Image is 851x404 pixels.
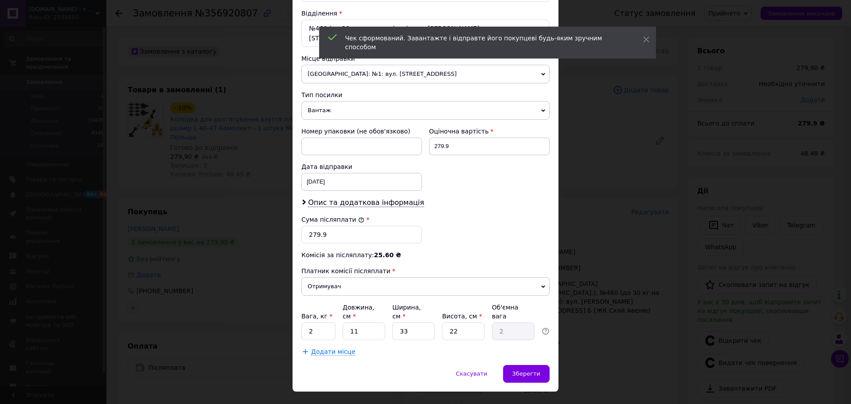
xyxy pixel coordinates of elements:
[308,198,424,207] span: Опис та додаткова інформація
[301,55,355,62] span: Місце відправки
[429,127,550,136] div: Оціночна вартість
[343,304,375,320] label: Довжина, см
[456,370,487,377] span: Скасувати
[392,304,421,320] label: Ширина, см
[311,348,355,356] span: Додати місце
[301,277,550,296] span: Отримувач
[301,101,550,120] span: Вантаж
[301,91,342,98] span: Тип посилки
[301,313,332,320] label: Вага, кг
[301,251,550,259] div: Комісія за післяплату:
[301,9,550,18] div: Відділення
[301,267,390,275] span: Платник комісії післяплати
[301,162,422,171] div: Дата відправки
[301,20,550,47] div: №460 (до 30 кг на одне місце): вул. [PERSON_NAME][STREET_ADDRESS] Б (ЖК Скай Авеню)
[512,370,540,377] span: Зберегти
[301,65,550,83] span: [GEOGRAPHIC_DATA]: №1: вул. [STREET_ADDRESS]
[492,303,535,321] div: Об'ємна вага
[301,216,364,223] label: Сума післяплати
[442,313,482,320] label: Висота, см
[301,127,422,136] div: Номер упаковки (не обов'язково)
[345,34,621,51] div: Чек сформований. Завантажте і відправте його покупцеві будь-яким зручним способом
[374,251,401,259] span: 25.60 ₴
